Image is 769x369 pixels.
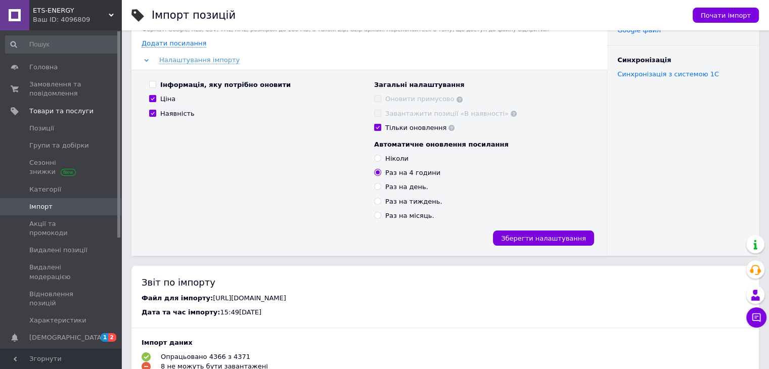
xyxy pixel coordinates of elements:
[142,39,206,48] span: Додати посилання
[142,294,213,302] span: Файл для імпорту:
[29,263,94,281] span: Видалені модерацією
[108,333,116,342] span: 2
[29,158,94,176] span: Сезонні знижки
[385,123,455,132] div: Тільки оновлення
[152,9,236,21] h1: Імпорт позицій
[160,109,195,118] div: Наявність
[160,95,175,104] div: Ціна
[160,80,291,89] div: Інформація, яку потрібно оновити
[29,219,94,238] span: Акції та промокоди
[29,202,53,211] span: Імпорт
[159,56,240,64] span: Налаштування імпорту
[101,333,109,342] span: 1
[385,154,409,163] div: Ніколи
[29,63,58,72] span: Головна
[617,26,661,34] a: Google файл
[385,109,517,118] div: Завантажити позиції «В наявності»
[29,246,87,255] span: Видалені позиції
[33,15,121,24] div: Ваш ID: 4096809
[5,35,119,54] input: Пошук
[29,80,94,98] span: Замовлення та повідомлення
[29,333,104,342] span: [DEMOGRAPHIC_DATA]
[220,308,261,316] span: 15:49[DATE]
[385,168,440,177] div: Раз на 4 години
[385,182,428,192] div: Раз на день.
[142,338,749,347] div: Імпорт даних
[374,140,589,149] div: Автоматичне оновлення посилання
[493,230,594,246] button: Зберегти налаштування
[746,307,766,328] button: Чат з покупцем
[385,95,463,104] div: Оновити примусово
[385,211,434,220] div: Раз на місяць.
[29,107,94,116] span: Товари та послуги
[385,197,442,206] div: Раз на тиждень.
[29,185,61,194] span: Категорії
[29,124,54,133] span: Позиції
[501,235,586,242] span: Зберегти налаштування
[33,6,109,15] span: ETS-ENERGY
[142,308,220,316] span: Дата та час імпорту:
[29,290,94,308] span: Відновлення позицій
[161,352,250,361] div: Опрацьовано 4366 з 4371
[374,80,589,89] div: Загальні налаштування
[142,276,749,289] div: Звіт по імпорту
[617,70,719,78] a: Синхронізація з системою 1С
[701,12,751,19] span: Почати імпорт
[617,56,749,65] div: Синхронізація
[29,316,86,325] span: Характеристики
[693,8,759,23] button: Почати імпорт
[29,141,89,150] span: Групи та добірки
[213,294,286,302] span: [URL][DOMAIN_NAME]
